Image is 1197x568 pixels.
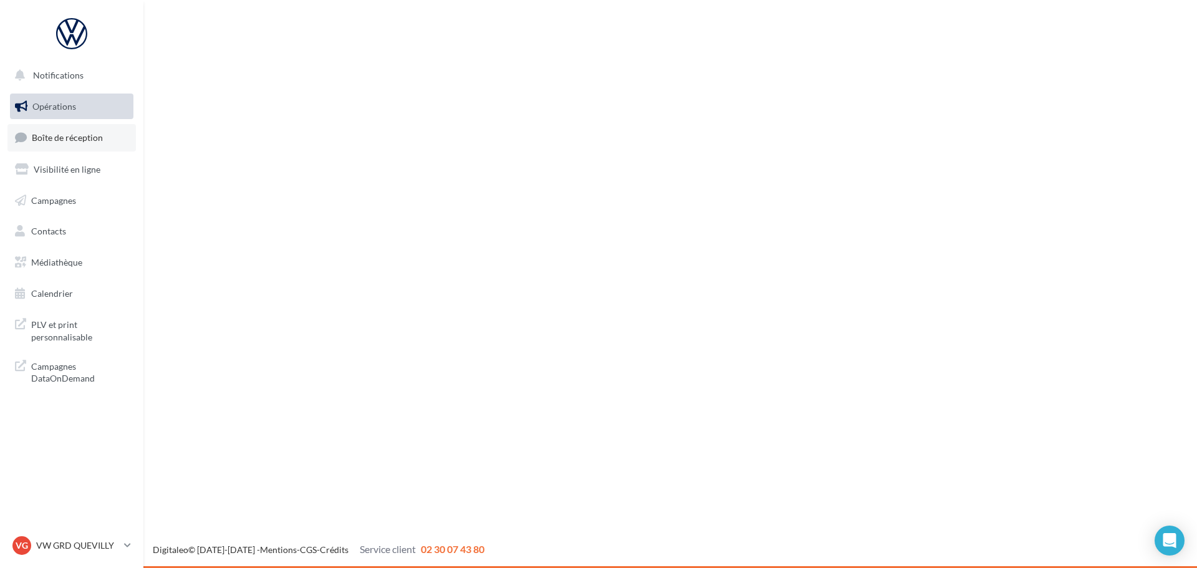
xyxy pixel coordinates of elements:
span: © [DATE]-[DATE] - - - [153,544,484,555]
a: Visibilité en ligne [7,156,136,183]
a: Campagnes DataOnDemand [7,353,136,390]
a: Crédits [320,544,349,555]
span: Notifications [33,70,84,80]
span: Boîte de réception [32,132,103,143]
span: PLV et print personnalisable [31,316,128,343]
a: Contacts [7,218,136,244]
span: Calendrier [31,288,73,299]
a: Opérations [7,94,136,120]
a: PLV et print personnalisable [7,311,136,348]
span: 02 30 07 43 80 [421,543,484,555]
span: Service client [360,543,416,555]
a: Calendrier [7,281,136,307]
span: Médiathèque [31,257,82,267]
a: Médiathèque [7,249,136,276]
a: Campagnes [7,188,136,214]
span: Contacts [31,226,66,236]
span: Opérations [32,101,76,112]
p: VW GRD QUEVILLY [36,539,119,552]
a: CGS [300,544,317,555]
a: Digitaleo [153,544,188,555]
a: Mentions [260,544,297,555]
a: Boîte de réception [7,124,136,151]
span: Campagnes [31,195,76,205]
span: Visibilité en ligne [34,164,100,175]
span: VG [16,539,28,552]
div: Open Intercom Messenger [1155,526,1185,556]
span: Campagnes DataOnDemand [31,358,128,385]
a: VG VW GRD QUEVILLY [10,534,133,557]
button: Notifications [7,62,131,89]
